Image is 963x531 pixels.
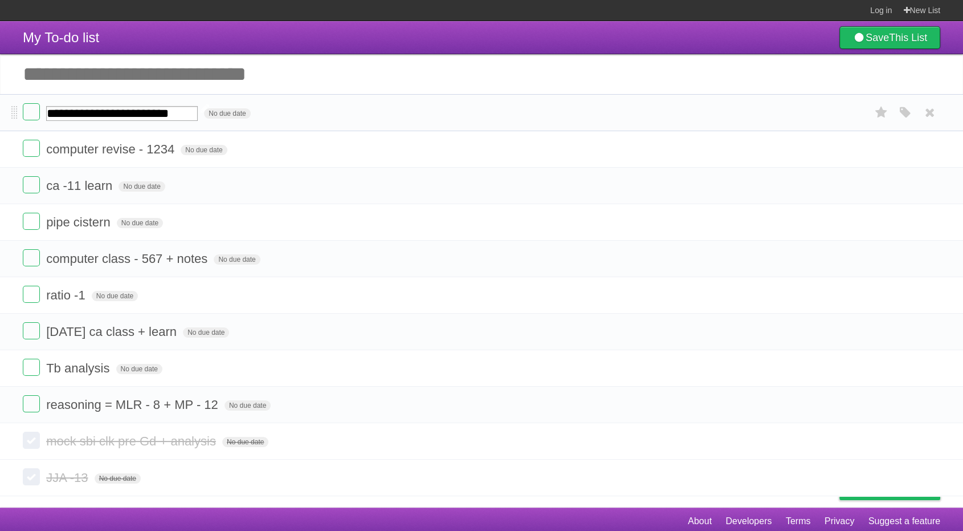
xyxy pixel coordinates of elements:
label: Done [23,359,40,376]
label: Done [23,395,40,412]
span: mock sbi clk pre Gd + analysis [46,434,219,448]
label: Done [23,249,40,266]
span: No due date [119,181,165,192]
span: No due date [183,327,229,338]
span: No due date [222,437,268,447]
span: pipe cistern [46,215,113,229]
span: [DATE] ca class + learn [46,325,179,339]
span: No due date [225,400,271,411]
span: No due date [204,108,250,119]
b: This List [889,32,927,43]
a: SaveThis List [839,26,940,49]
label: Done [23,322,40,339]
span: computer revise - 1234 [46,142,177,156]
span: ca -11 learn [46,179,115,193]
label: Done [23,176,40,193]
label: Done [23,286,40,303]
label: Done [23,140,40,157]
span: No due date [95,473,141,484]
span: JJA -13 [46,471,91,485]
span: No due date [92,291,138,301]
span: My To-do list [23,30,99,45]
span: computer class - 567 + notes [46,252,210,266]
label: Star task [871,103,892,122]
span: Buy me a coffee [863,480,935,500]
span: No due date [181,145,227,155]
span: ratio -1 [46,288,88,302]
span: No due date [117,218,163,228]
span: Tb analysis [46,361,112,375]
span: No due date [214,254,260,265]
span: reasoning = MLR - 8 + MP - 12 [46,398,221,412]
span: No due date [116,364,162,374]
label: Done [23,103,40,120]
label: Done [23,432,40,449]
label: Done [23,468,40,485]
label: Done [23,213,40,230]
